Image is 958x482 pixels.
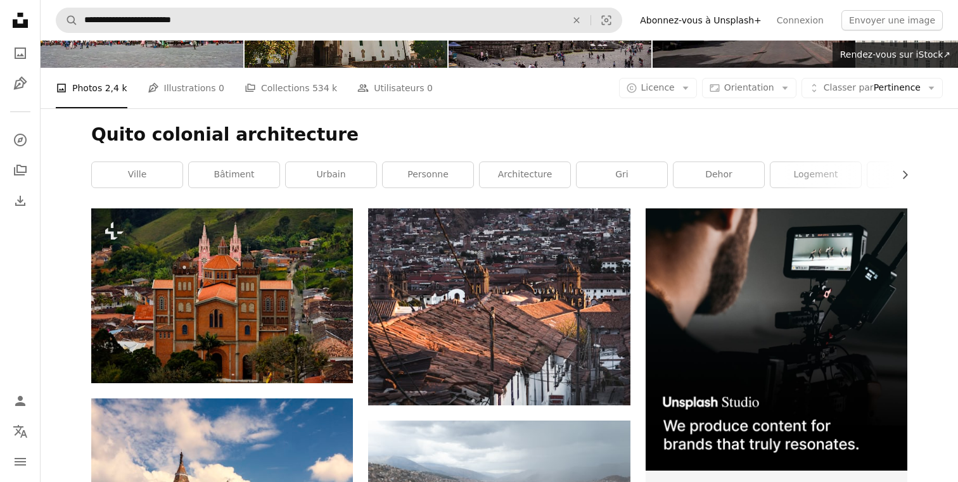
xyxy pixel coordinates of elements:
[674,162,764,187] a: dehor
[802,78,943,98] button: Classer parPertinence
[577,162,667,187] a: gri
[8,8,33,35] a: Accueil — Unsplash
[219,81,224,95] span: 0
[91,124,907,146] h1: Quito colonial architecture
[8,71,33,96] a: Illustrations
[833,42,958,68] a: Rendez-vous sur iStock↗
[91,289,353,301] a: Vue aérienne de la cathédrale de Jerico, en Colombie, au coucher du soleil
[91,208,353,383] img: Vue aérienne de la cathédrale de Jerico, en Colombie, au coucher du soleil
[8,388,33,414] a: Connexion / S’inscrire
[383,162,473,187] a: personne
[841,10,943,30] button: Envoyer une image
[427,81,433,95] span: 0
[867,162,958,187] a: tour
[769,10,831,30] a: Connexion
[480,162,570,187] a: architecture
[286,162,376,187] a: urbain
[8,419,33,444] button: Langue
[8,127,33,153] a: Explorer
[8,158,33,183] a: Collections
[8,41,33,66] a: Photos
[148,68,224,108] a: Illustrations 0
[189,162,279,187] a: bâtiment
[591,8,622,32] button: Recherche de visuels
[368,208,630,405] img: Une vue d’une ville avec beaucoup de bâtiments
[245,68,337,108] a: Collections 534 k
[646,208,907,470] img: file-1715652217532-464736461acbimage
[312,81,337,95] span: 534 k
[632,10,769,30] a: Abonnez-vous à Unsplash+
[368,301,630,312] a: Une vue d’une ville avec beaucoup de bâtiments
[619,78,697,98] button: Licence
[702,78,796,98] button: Orientation
[563,8,591,32] button: Effacer
[56,8,622,33] form: Rechercher des visuels sur tout le site
[56,8,78,32] button: Rechercher sur Unsplash
[641,82,675,92] span: Licence
[357,68,433,108] a: Utilisateurs 0
[824,82,874,92] span: Classer par
[824,82,921,94] span: Pertinence
[893,162,907,187] button: faire défiler la liste vers la droite
[8,449,33,474] button: Menu
[770,162,861,187] a: logement
[92,162,182,187] a: ville
[724,82,774,92] span: Orientation
[840,49,950,60] span: Rendez-vous sur iStock ↗
[8,188,33,213] a: Historique de téléchargement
